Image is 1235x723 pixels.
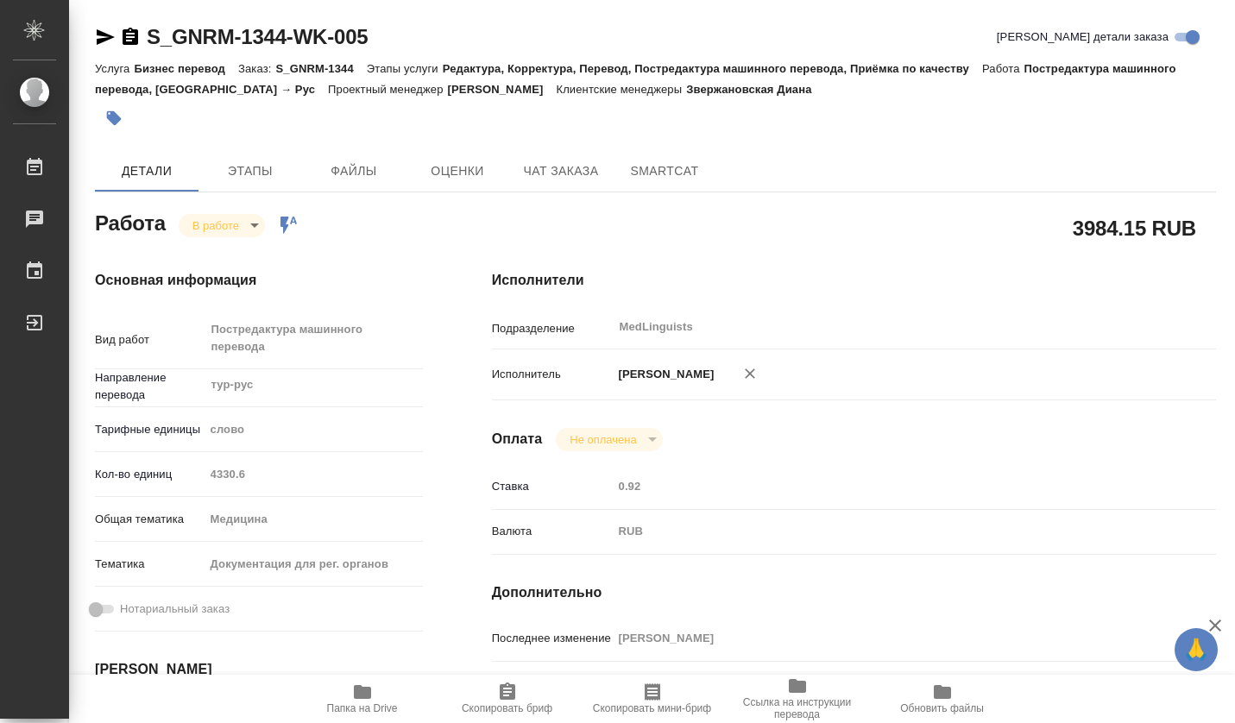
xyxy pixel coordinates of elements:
[95,27,116,47] button: Скопировать ссылку для ЯМессенджера
[982,62,1024,75] p: Работа
[443,62,982,75] p: Редактура, Корректура, Перевод, Постредактура машинного перевода, Приёмка по качеству
[134,62,238,75] p: Бизнес перевод
[1181,632,1211,668] span: 🙏
[435,675,580,723] button: Скопировать бриф
[95,62,134,75] p: Услуга
[900,702,984,714] span: Обновить файлы
[448,83,557,96] p: [PERSON_NAME]
[95,206,166,237] h2: Работа
[205,415,423,444] div: слово
[367,62,443,75] p: Этапы услуги
[209,160,292,182] span: Этапы
[492,630,613,647] p: Последнее изменение
[686,83,824,96] p: Звержановская Диана
[327,702,398,714] span: Папка на Drive
[95,369,205,404] p: Направление перевода
[312,160,395,182] span: Файлы
[95,99,133,137] button: Добавить тэг
[1175,628,1218,671] button: 🙏
[205,505,423,534] div: Медицина
[492,523,613,540] p: Валюта
[95,331,205,349] p: Вид работ
[520,160,602,182] span: Чат заказа
[613,517,1156,546] div: RUB
[95,511,205,528] p: Общая тематика
[205,550,423,579] div: Документация для рег. органов
[725,675,870,723] button: Ссылка на инструкции перевода
[1073,213,1196,242] h2: 3984.15 RUB
[492,270,1216,291] h4: Исполнители
[95,556,205,573] p: Тематика
[731,355,769,393] button: Удалить исполнителя
[205,462,423,487] input: Пустое поле
[95,466,205,483] p: Кол-во единиц
[179,214,265,237] div: В работе
[105,160,188,182] span: Детали
[120,600,230,618] span: Нотариальный заказ
[997,28,1169,46] span: [PERSON_NAME] детали заказа
[290,675,435,723] button: Папка на Drive
[556,428,662,451] div: В работе
[492,478,613,495] p: Ставка
[613,366,715,383] p: [PERSON_NAME]
[120,27,141,47] button: Скопировать ссылку
[492,582,1216,603] h4: Дополнительно
[95,659,423,680] h4: [PERSON_NAME]
[735,696,860,720] span: Ссылка на инструкции перевода
[613,626,1156,651] input: Пустое поле
[564,432,641,447] button: Не оплачена
[613,474,1156,499] input: Пустое поле
[95,421,205,438] p: Тарифные единицы
[593,702,711,714] span: Скопировать мини-бриф
[492,429,543,450] h4: Оплата
[870,675,1015,723] button: Обновить файлы
[95,270,423,291] h4: Основная информация
[416,160,499,182] span: Оценки
[556,83,686,96] p: Клиентские менеджеры
[492,320,613,337] p: Подразделение
[275,62,366,75] p: S_GNRM-1344
[147,25,368,48] a: S_GNRM-1344-WK-005
[492,366,613,383] p: Исполнитель
[238,62,275,75] p: Заказ:
[328,83,447,96] p: Проектный менеджер
[187,218,244,233] button: В работе
[623,160,706,182] span: SmartCat
[580,675,725,723] button: Скопировать мини-бриф
[462,702,552,714] span: Скопировать бриф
